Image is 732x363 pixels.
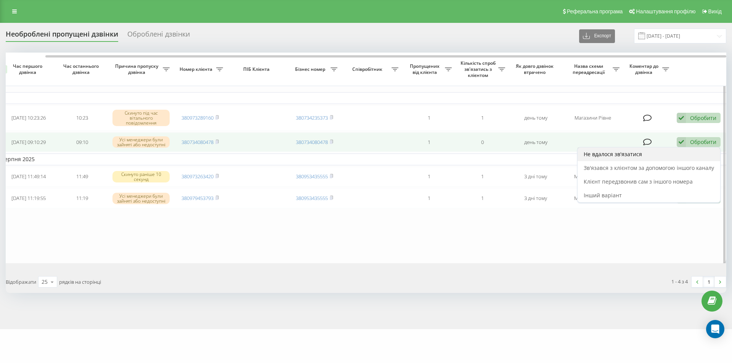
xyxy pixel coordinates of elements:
[292,66,331,72] span: Бізнес номер
[181,114,213,121] a: 380973289160
[671,278,688,285] div: 1 - 4 з 4
[59,278,101,285] span: рядків на сторінці
[402,188,456,208] td: 1
[55,167,109,187] td: 11:49
[2,167,55,187] td: [DATE] 11:49:14
[181,139,213,146] a: 380734080478
[456,106,509,131] td: 1
[177,66,216,72] span: Номер клієнта
[112,110,170,126] div: Скинуто під час вітального повідомлення
[509,106,562,131] td: день тому
[562,106,623,131] td: Магазини Рівне
[562,188,623,208] td: Магазини Луцьк
[296,173,328,180] a: 380953435555
[55,106,109,131] td: 10:23
[584,164,714,171] span: Зв'язався з клієнтом за допомогою іншого каналу
[636,8,695,14] span: Налаштування профілю
[509,167,562,187] td: 3 дні тому
[233,66,281,72] span: ПІБ Клієнта
[456,167,509,187] td: 1
[296,195,328,201] a: 380953435555
[402,167,456,187] td: 1
[459,60,498,78] span: Кількість спроб зв'язатись з клієнтом
[42,278,48,286] div: 25
[579,29,615,43] button: Експорт
[2,106,55,131] td: [DATE] 10:23:26
[112,171,170,182] div: Скинуто раніше 10 секунд
[562,167,623,187] td: Магазини Луцьк
[566,63,613,75] span: Назва схеми переадресації
[584,192,622,199] span: Інший варіант
[584,178,693,185] span: Клієнт передзвонив сам з іншого номера
[6,30,118,42] div: Необроблені пропущені дзвінки
[515,63,556,75] span: Як довго дзвінок втрачено
[2,188,55,208] td: [DATE] 11:19:55
[509,132,562,152] td: день тому
[402,132,456,152] td: 1
[296,139,328,146] a: 380734080478
[406,63,445,75] span: Пропущених від клієнта
[456,132,509,152] td: 0
[112,193,170,204] div: Усі менеджери були зайняті або недоступні
[55,132,109,152] td: 09:10
[402,106,456,131] td: 1
[627,63,662,75] span: Коментар до дзвінка
[112,63,163,75] span: Причина пропуску дзвінка
[55,188,109,208] td: 11:19
[127,30,190,42] div: Оброблені дзвінки
[703,277,714,287] a: 1
[690,138,716,146] div: Обробити
[181,195,213,201] a: 380979453793
[8,63,49,75] span: Час першого дзвінка
[112,136,170,148] div: Усі менеджери були зайняті або недоступні
[345,66,392,72] span: Співробітник
[509,188,562,208] td: 3 дні тому
[690,114,716,122] div: Обробити
[296,114,328,121] a: 380734235373
[61,63,103,75] span: Час останнього дзвінка
[706,320,724,338] div: Open Intercom Messenger
[584,150,642,158] span: Не вдалося зв'язатися
[6,278,36,285] span: Відображати
[456,188,509,208] td: 1
[567,8,623,14] span: Реферальна програма
[2,132,55,152] td: [DATE] 09:10:29
[708,8,722,14] span: Вихід
[181,173,213,180] a: 380973263420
